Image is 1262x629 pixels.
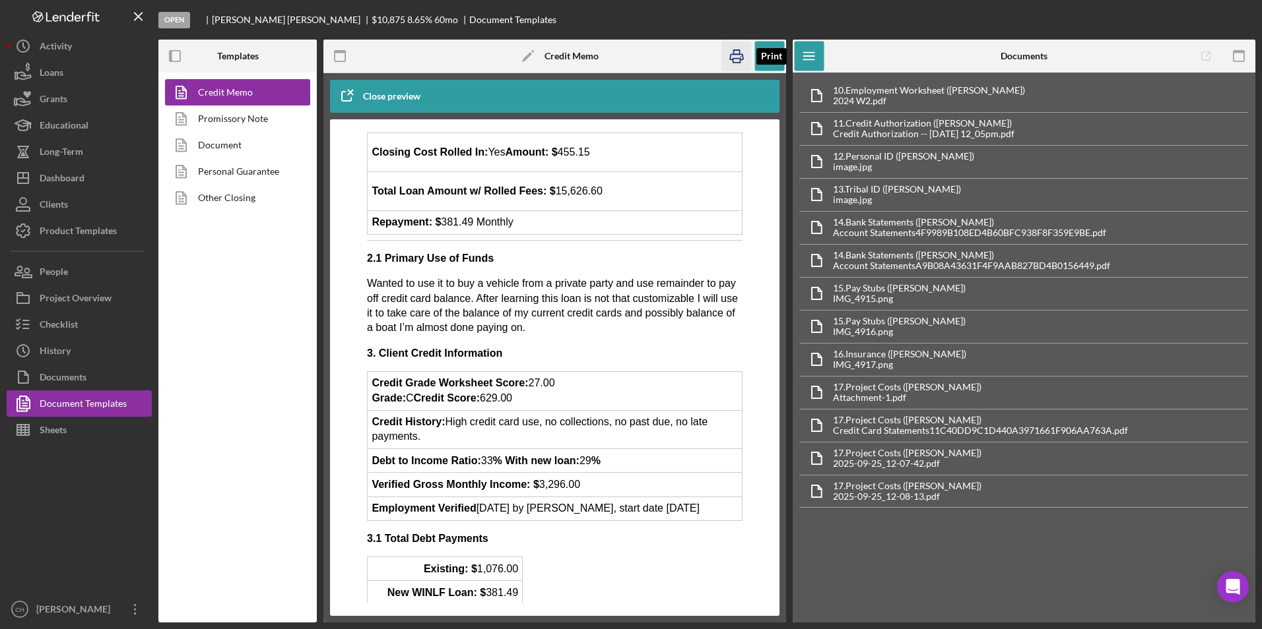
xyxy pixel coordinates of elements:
[40,311,78,341] div: Checklist
[11,1,386,40] td: Yes 455.15
[40,285,112,314] div: Project Overview
[15,84,84,95] strong: Repayment: $
[372,14,405,25] span: $10,875
[1217,571,1249,603] div: Open Intercom Messenger
[833,316,966,326] div: 15. Pay Stubs ([PERSON_NAME])
[833,195,961,205] div: image.jpg
[833,129,1014,139] div: Credit Authorization -- [DATE] 12_05pm.pdf
[407,15,432,25] div: 8.65 %
[15,370,119,381] strong: Employment Verified
[212,15,372,25] div: [PERSON_NAME] [PERSON_NAME]
[11,316,386,340] td: 33 29
[165,158,304,185] a: Personal Guarantee
[833,217,1106,227] div: 14. Bank Statements ([PERSON_NAME])
[7,596,152,622] button: CH[PERSON_NAME]
[833,491,981,502] div: 2025-09-25_12-08-13.pdf
[11,215,146,226] strong: 3. Client Credit Information
[7,311,152,338] button: Checklist
[833,392,981,403] div: Attachment-1.pdf
[235,322,244,334] strong: %
[31,454,129,465] strong: New WINLF Loan: $
[7,285,152,311] button: Project Overview
[15,53,199,64] strong: Total Loan Amount w/ Rolled Fees: $
[363,83,420,109] div: Close preview
[7,364,152,390] a: Documents
[1001,51,1047,61] b: Documents
[330,83,434,109] button: Close preview
[833,349,966,359] div: 16. Insurance ([PERSON_NAME])
[833,293,966,304] div: IMG_4915.png
[833,250,1110,260] div: 14. Bank Statements ([PERSON_NAME])
[40,364,86,394] div: Documents
[7,33,152,59] button: Activity
[833,227,1106,238] div: Account Statements4F9989B108ED4B60BFC938F8F359E9BE.pdf
[217,51,259,61] b: Templates
[833,151,974,162] div: 12. Personal ID ([PERSON_NAME])
[11,364,386,388] td: [DATE] by [PERSON_NAME], start date [DATE]
[11,400,132,411] strong: 3.1 Total Debt Payments
[7,86,152,112] button: Grants
[137,322,223,334] strong: % With new loan:
[7,218,152,244] button: Product Templates
[11,120,137,131] strong: 2.1 Primary Use of Funds
[15,14,131,25] strong: Closing Cost Rolled In:
[7,165,152,191] button: Dashboard
[11,340,386,364] td: 3,296.00
[165,132,304,158] a: Document
[11,278,386,316] td: High credit card use, no collections, no past due, no late payments.
[11,239,386,278] td: 27.00 C 629.00
[833,425,1128,436] div: Credit Card Statements11C40DD9C1D440A3971661F906AA763A.pdf
[833,458,981,469] div: 2025-09-25_12-07-42.pdf
[40,86,67,115] div: Grants
[833,96,1025,106] div: 2024 W2.pdf
[158,12,190,28] div: Open
[11,144,386,203] p: Wanted to use it to buy a vehicle from a private party and use remainder to pay off credit card b...
[7,338,152,364] button: History
[15,322,124,334] strong: Debt to Income Ratio:
[40,59,63,89] div: Loans
[7,390,152,417] button: Document Templates
[67,431,121,442] strong: Existing: $
[356,133,753,603] iframe: Rich Text Area
[11,425,166,448] td: 1,076.00
[7,138,152,165] a: Long-Term
[15,260,50,271] strong: Grade:
[40,338,71,367] div: History
[7,191,152,218] button: Clients
[833,118,1014,129] div: 11. Credit Authorization ([PERSON_NAME])
[33,596,119,626] div: [PERSON_NAME]
[15,346,182,357] strong: Verified Gross Monthly Income: $
[833,448,981,458] div: 17. Project Costs ([PERSON_NAME])
[40,191,68,221] div: Clients
[434,15,458,25] div: 60 mo
[40,165,84,195] div: Dashboard
[15,245,172,256] strong: Credit Grade Worksheet Score:
[469,15,556,25] div: Document Templates
[7,59,152,86] button: Loans
[833,481,981,491] div: 17. Project Costs ([PERSON_NAME])
[165,79,304,105] a: Credit Memo
[833,326,966,337] div: IMG_4916.png
[833,283,966,293] div: 15. Pay Stubs ([PERSON_NAME])
[15,606,24,613] text: CH
[40,218,117,247] div: Product Templates
[40,390,127,420] div: Document Templates
[7,258,152,285] button: People
[833,184,961,195] div: 13. Tribal ID ([PERSON_NAME])
[165,185,304,211] a: Other Closing
[833,382,981,392] div: 17. Project Costs ([PERSON_NAME])
[149,14,201,25] strong: Amount: $
[7,417,152,443] a: Sheets
[545,51,599,61] b: Credit Memo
